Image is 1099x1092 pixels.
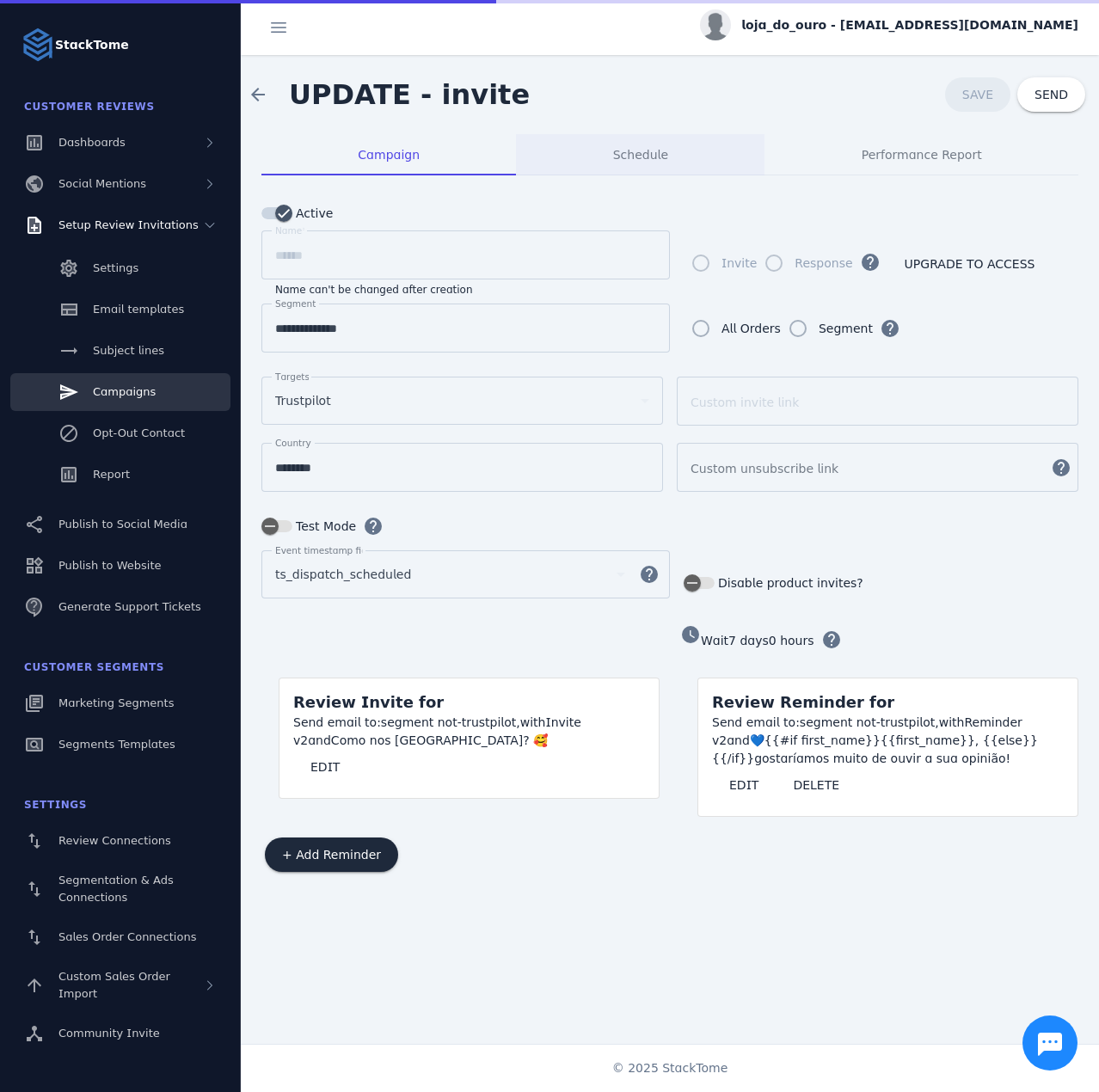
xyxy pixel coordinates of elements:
[718,253,757,273] label: Invite
[10,373,230,411] a: Campaigns
[905,258,1035,270] span: UPGRADE TO ACCESS
[93,468,130,481] span: Report
[10,726,230,764] a: Segments Templates
[293,750,357,784] button: EDIT
[701,634,728,647] span: Wait
[58,1027,160,1040] span: Community Invite
[93,344,164,357] span: Subject lines
[58,738,175,751] span: Segments Templates
[275,390,331,411] span: Trustpilot
[700,9,731,40] img: profile.jpg
[741,16,1078,34] span: loja_do_ouro - [EMAIL_ADDRESS][DOMAIN_NAME]
[58,518,187,531] span: Publish to Social Media
[691,396,799,409] mat-label: Custom invite link
[712,714,1064,768] div: segment not-trustpilot, Reminder v2 💙{{#if first_name}}{{first_name}}, {{else}}{{/if}}gostaríamos...
[289,78,530,111] span: UPDATE - invite
[293,693,444,711] span: Review Invite for
[793,779,839,791] span: DELETE
[293,714,645,750] div: segment not-trustpilot, Invite v2 Como nos [GEOGRAPHIC_DATA]? 🥰
[24,661,164,673] span: Customer Segments
[712,768,776,802] button: EDIT
[275,225,302,236] mat-label: Name
[265,837,398,872] button: + Add Reminder
[727,733,750,747] span: and
[712,693,894,711] span: Review Reminder for
[21,28,55,62] img: Logo image
[24,101,155,113] span: Customer Reviews
[292,203,333,224] label: Active
[712,715,800,729] span: Send email to:
[629,564,670,585] mat-icon: help
[10,249,230,287] a: Settings
[815,318,873,339] label: Segment
[58,177,146,190] span: Social Mentions
[293,715,381,729] span: Send email to:
[1035,89,1068,101] span: SEND
[10,1015,230,1052] a: Community Invite
[776,768,856,802] button: DELETE
[55,36,129,54] strong: StackTome
[10,414,230,452] a: Opt-Out Contact
[729,779,758,791] span: EDIT
[10,456,230,494] a: Report
[58,834,171,847] span: Review Connections
[275,438,311,448] mat-label: Country
[10,822,230,860] a: Review Connections
[24,799,87,811] span: Settings
[93,385,156,398] span: Campaigns
[58,874,174,904] span: Segmentation & Ads Connections
[58,559,161,572] span: Publish to Website
[308,733,331,747] span: and
[93,303,184,316] span: Email templates
[10,332,230,370] a: Subject lines
[358,149,420,161] span: Campaign
[10,588,230,626] a: Generate Support Tickets
[10,863,230,915] a: Segmentation & Ads Connections
[520,715,546,729] span: with
[275,279,473,297] mat-hint: Name can't be changed after creation
[58,136,126,149] span: Dashboards
[10,547,230,585] a: Publish to Website
[275,318,656,339] input: Segment
[691,462,838,475] mat-label: Custom unsubscribe link
[721,318,781,339] div: All Orders
[612,1059,728,1077] span: © 2025 StackTome
[10,918,230,956] a: Sales Order Connections
[58,930,196,943] span: Sales Order Connections
[700,9,1078,40] button: loja_do_ouro - [EMAIL_ADDRESS][DOMAIN_NAME]
[275,371,310,382] mat-label: Targets
[791,253,852,273] label: Response
[292,516,356,537] label: Test Mode
[58,696,174,709] span: Marketing Segments
[769,634,814,647] span: 0 hours
[680,624,701,645] mat-icon: watch_later
[939,715,965,729] span: with
[93,261,138,274] span: Settings
[887,247,1053,281] button: UPGRADE TO ACCESS
[58,600,201,613] span: Generate Support Tickets
[282,849,381,861] span: + Add Reminder
[613,149,668,161] span: Schedule
[862,149,982,161] span: Performance Report
[275,457,649,478] input: Country
[58,970,170,1000] span: Custom Sales Order Import
[1017,77,1085,112] button: SEND
[10,291,230,328] a: Email templates
[10,506,230,543] a: Publish to Social Media
[310,761,340,773] span: EDIT
[728,634,769,647] span: 7 days
[275,545,375,555] mat-label: Event timestamp field
[275,564,411,585] span: ts_dispatch_scheduled
[275,298,316,309] mat-label: Segment
[10,684,230,722] a: Marketing Segments
[58,218,199,231] span: Setup Review Invitations
[93,426,185,439] span: Opt-Out Contact
[715,573,863,593] label: Disable product invites?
